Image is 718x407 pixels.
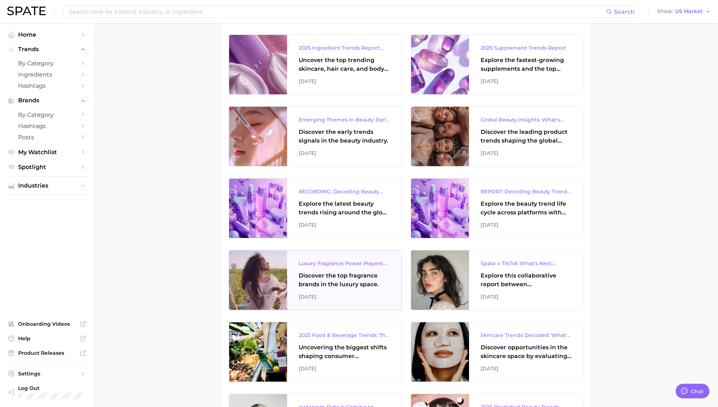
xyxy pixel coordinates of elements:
[18,123,76,129] span: Hashtags
[299,128,390,145] div: Discover the early trends signals in the beauty industry.
[481,271,572,289] div: Explore this collaborative report between [PERSON_NAME] and TikTok to explore the next big beauty...
[18,385,109,391] span: Log Out
[481,331,572,340] div: Skincare Trends Decoded: What's Popular According to Google Search & TikTok
[18,335,76,342] span: Help
[655,7,713,16] button: ShowUS Market
[18,71,76,78] span: Ingredients
[481,259,572,268] div: Spate x TikTok What's Next: Beauty Edition
[481,44,572,52] div: 2025 Supplement Trends Report
[18,321,76,327] span: Onboarding Videos
[299,56,390,73] div: Uncover the top trending skincare, hair care, and body care ingredients capturing attention on Go...
[18,97,76,104] span: Brands
[299,221,390,229] div: [DATE]
[18,149,76,156] span: My Watchlist
[299,292,390,301] div: [DATE]
[481,128,572,145] div: Discover the leading product trends shaping the global beauty market.
[299,149,390,157] div: [DATE]
[6,318,88,329] a: Onboarding Videos
[18,82,76,89] span: Hashtags
[657,9,673,13] span: Show
[299,331,390,340] div: 2025 Food & Beverage Trends: The Biggest Trends According to TikTok & Google Search
[481,149,572,157] div: [DATE]
[411,178,584,238] a: REPORT: Decoding Beauty Trends & Platform Dynamics on Google, TikTok & InstagramExplore the beaut...
[18,111,76,118] span: by Category
[299,187,390,196] div: RECORDING: Decoding Beauty Trends & Platform Dynamics on Google, TikTok & Instagram
[6,58,88,69] a: by Category
[229,250,402,310] a: Luxury Fragrance Power Players: Consumers’ Brand FavoritesDiscover the top fragrance brands in th...
[6,69,88,80] a: Ingredients
[6,348,88,358] a: Product Releases
[299,200,390,217] div: Explore the latest beauty trends rising around the globe and gain a clear understanding of consum...
[6,333,88,344] a: Help
[6,29,88,40] a: Home
[299,343,390,361] div: Uncovering the biggest shifts shaping consumer preferences.
[411,250,584,310] a: Spate x TikTok What's Next: Beauty EditionExplore this collaborative report between [PERSON_NAME]...
[6,109,88,120] a: by Category
[6,132,88,143] a: Posts
[18,164,76,170] span: Spotlight
[229,178,402,238] a: RECORDING: Decoding Beauty Trends & Platform Dynamics on Google, TikTok & InstagramExplore the la...
[6,44,88,55] button: Trends
[18,60,76,67] span: by Category
[6,180,88,191] button: Industries
[299,115,390,124] div: Emerging Themes in Beauty: Early Trend Signals with Big Potential
[299,259,390,268] div: Luxury Fragrance Power Players: Consumers’ Brand Favorites
[229,34,402,95] a: 2025 Ingredient Trends Report: The Ingredients Defining Beauty in [DATE]Uncover the top trending ...
[18,31,76,38] span: Home
[481,292,572,301] div: [DATE]
[299,271,390,289] div: Discover the top fragrance brands in the luxury space.
[18,46,76,53] span: Trends
[68,5,606,18] input: Search here for a brand, industry, or ingredient
[7,7,46,15] img: SPATE
[18,134,76,141] span: Posts
[6,120,88,132] a: Hashtags
[481,115,572,124] div: Global Beauty Insights: What's Trending & What's Ahead?
[481,343,572,361] div: Discover opportunities in the skincare space by evaluating the face product and face concerns dri...
[481,200,572,217] div: Explore the beauty trend life cycle across platforms with exclusive insights from Spate’s Popular...
[299,44,390,52] div: 2025 Ingredient Trends Report: The Ingredients Defining Beauty in [DATE]
[18,370,76,377] span: Settings
[6,383,88,401] a: Log out. Currently logged in with e-mail hslocum@essentialingredients.com.
[6,161,88,173] a: Spotlight
[6,147,88,158] a: My Watchlist
[229,322,402,382] a: 2025 Food & Beverage Trends: The Biggest Trends According to TikTok & Google SearchUncovering the...
[6,368,88,379] a: Settings
[6,80,88,91] a: Hashtags
[675,9,703,13] span: US Market
[411,34,584,95] a: 2025 Supplement Trends ReportExplore the fastest-growing supplements and the top wellness concern...
[481,56,572,73] div: Explore the fastest-growing supplements and the top wellness concerns driving consumer demand
[6,95,88,106] button: Brands
[18,182,76,189] span: Industries
[481,364,572,373] div: [DATE]
[614,8,635,15] span: Search
[299,77,390,86] div: [DATE]
[299,364,390,373] div: [DATE]
[481,77,572,86] div: [DATE]
[481,221,572,229] div: [DATE]
[18,350,76,356] span: Product Releases
[229,106,402,166] a: Emerging Themes in Beauty: Early Trend Signals with Big PotentialDiscover the early trends signal...
[411,322,584,382] a: Skincare Trends Decoded: What's Popular According to Google Search & TikTokDiscover opportunities...
[411,106,584,166] a: Global Beauty Insights: What's Trending & What's Ahead?Discover the leading product trends shapin...
[481,187,572,196] div: REPORT: Decoding Beauty Trends & Platform Dynamics on Google, TikTok & Instagram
